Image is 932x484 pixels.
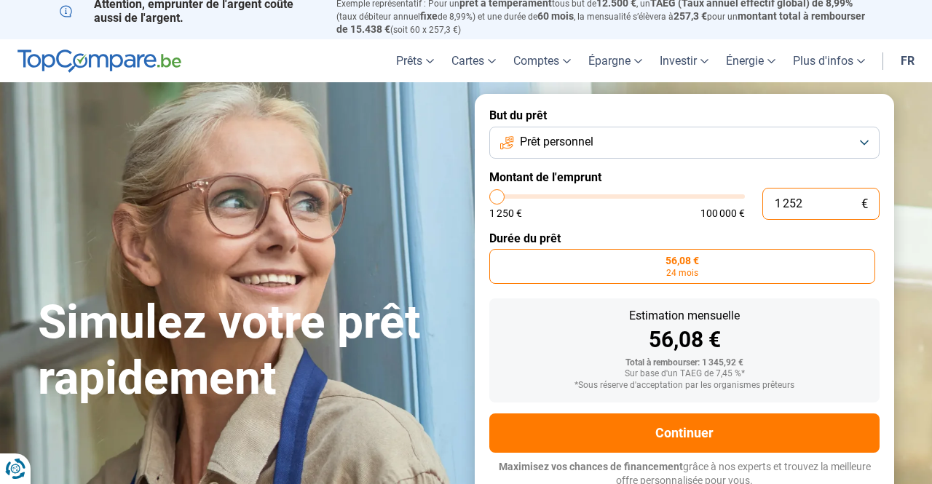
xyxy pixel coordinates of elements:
div: Sur base d'un TAEG de 7,45 %* [501,369,868,379]
a: Investir [651,39,717,82]
div: 56,08 € [501,329,868,351]
div: *Sous réserve d'acceptation par les organismes prêteurs [501,381,868,391]
label: But du prêt [489,108,880,122]
a: Prêts [387,39,443,82]
span: Prêt personnel [520,134,593,150]
a: Cartes [443,39,505,82]
label: Durée du prêt [489,231,880,245]
span: montant total à rembourser de 15.438 € [336,10,865,35]
span: 1 250 € [489,208,522,218]
span: 60 mois [537,10,574,22]
span: 257,3 € [674,10,707,22]
img: TopCompare [17,49,181,73]
label: Montant de l'emprunt [489,170,880,184]
span: 24 mois [666,269,698,277]
h1: Simulez votre prêt rapidement [38,295,457,407]
span: 56,08 € [666,255,699,266]
button: Continuer [489,413,880,453]
span: € [861,198,868,210]
span: fixe [420,10,438,22]
div: Total à rembourser: 1 345,92 € [501,358,868,368]
a: Plus d'infos [784,39,874,82]
a: Comptes [505,39,580,82]
div: Estimation mensuelle [501,310,868,322]
span: 100 000 € [700,208,745,218]
a: fr [892,39,923,82]
span: Maximisez vos chances de financement [499,461,683,472]
a: Énergie [717,39,784,82]
button: Prêt personnel [489,127,880,159]
a: Épargne [580,39,651,82]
